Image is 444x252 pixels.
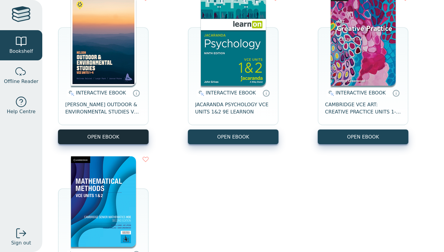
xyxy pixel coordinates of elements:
img: interactive.svg [327,90,334,97]
a: Interactive eBooks are accessed online via the publisher’s portal. They contain interactive resou... [262,89,270,97]
button: OPEN EBOOK [188,129,278,144]
span: JACARANDA PSYCHOLOGY VCE UNITS 1&2 9E LEARNON [195,101,271,116]
span: Offline Reader [4,78,38,85]
span: INTERACTIVE EBOOK [76,90,126,96]
img: interactive.svg [67,90,74,97]
img: interactive.svg [197,90,204,97]
button: OPEN EBOOK [318,129,408,144]
span: Bookshelf [9,48,33,55]
a: Interactive eBooks are accessed online via the publisher’s portal. They contain interactive resou... [392,89,400,97]
span: Sign out [11,239,31,247]
a: Interactive eBooks are accessed online via the publisher’s portal. They contain interactive resou... [133,89,140,97]
span: INTERACTIVE EBOOK [206,90,256,96]
button: OPEN EBOOK [58,129,149,144]
span: INTERACTIVE EBOOK [336,90,386,96]
span: CAMBRIDGE VCE ART: CREATIVE PRACTICE UNITS 1-4 EBOOK [325,101,401,116]
span: Help Centre [7,108,35,115]
span: [PERSON_NAME] OUTDOOR & ENVIRONMENTAL STUDIES VCE UNITS 1-4 STUDENT EBOOK 5E [65,101,141,116]
img: 0b3c2c99-4463-4df4-a628-40244046fa74.png [71,156,136,247]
